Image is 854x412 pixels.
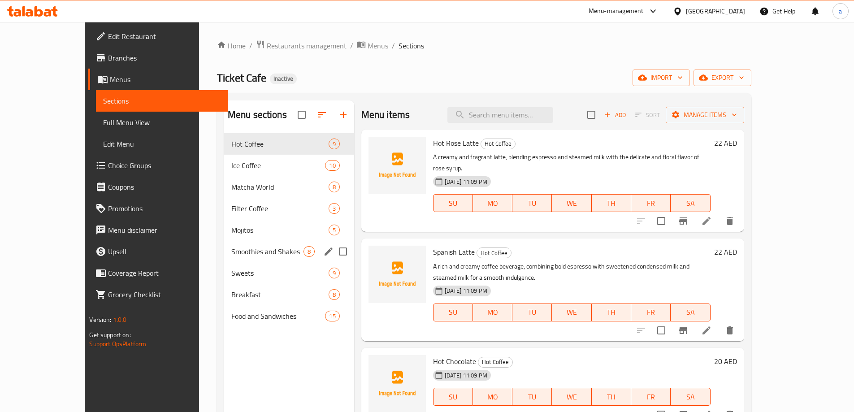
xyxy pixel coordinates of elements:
[267,40,347,51] span: Restaurants management
[477,306,509,319] span: MO
[329,140,339,148] span: 9
[473,388,512,406] button: MO
[329,203,340,214] div: items
[231,246,303,257] span: Smoothies and Shakes
[231,268,329,278] span: Sweets
[603,110,627,120] span: Add
[217,68,266,88] span: Ticket Cafe
[224,241,354,262] div: Smoothies and Shakes8edit
[686,6,745,16] div: [GEOGRAPHIC_DATA]
[361,108,410,121] h2: Menu items
[88,284,227,305] a: Grocery Checklist
[270,74,297,84] div: Inactive
[329,291,339,299] span: 8
[108,203,220,214] span: Promotions
[224,305,354,327] div: Food and Sandwiches15
[516,306,548,319] span: TU
[329,204,339,213] span: 3
[270,75,297,82] span: Inactive
[555,306,588,319] span: WE
[478,357,512,367] span: Hot Coffee
[555,197,588,210] span: WE
[473,194,512,212] button: MO
[224,133,354,155] div: Hot Coffee9
[477,248,511,258] span: Hot Coffee
[231,203,329,214] span: Filter Coffee
[89,338,146,350] a: Support.OpsPlatform
[89,314,111,325] span: Version:
[473,304,512,321] button: MO
[672,210,694,232] button: Branch-specific-item
[595,306,628,319] span: TH
[108,182,220,192] span: Coupons
[217,40,246,51] a: Home
[113,314,127,325] span: 1.0.0
[592,388,631,406] button: TH
[512,304,552,321] button: TU
[552,194,591,212] button: WE
[433,194,473,212] button: SU
[368,246,426,303] img: Spanish Latte
[224,219,354,241] div: Mojitos5
[311,104,333,126] span: Sort sections
[433,152,711,174] p: A creamy and fragrant latte, blending espresso and steamed milk with the delicate and floral flav...
[329,182,340,192] div: items
[88,241,227,262] a: Upsell
[231,139,329,149] span: Hot Coffee
[714,137,737,149] h6: 22 AED
[303,246,315,257] div: items
[329,289,340,300] div: items
[640,72,683,83] span: import
[108,52,220,63] span: Branches
[329,268,340,278] div: items
[329,139,340,149] div: items
[231,311,325,321] span: Food and Sandwiches
[392,40,395,51] li: /
[325,160,339,171] div: items
[103,139,220,149] span: Edit Menu
[477,197,509,210] span: MO
[839,6,842,16] span: a
[552,304,591,321] button: WE
[477,247,512,258] div: Hot Coffee
[231,182,329,192] span: Matcha World
[481,139,516,149] div: Hot Coffee
[108,160,220,171] span: Choice Groups
[108,268,220,278] span: Coverage Report
[357,40,388,52] a: Menus
[333,104,354,126] button: Add section
[555,390,588,403] span: WE
[714,246,737,258] h6: 22 AED
[701,325,712,336] a: Edit menu item
[635,197,667,210] span: FR
[478,357,513,368] div: Hot Coffee
[350,40,353,51] li: /
[477,390,509,403] span: MO
[714,355,737,368] h6: 20 AED
[671,194,710,212] button: SA
[516,390,548,403] span: TU
[224,155,354,176] div: Ice Coffee10
[231,289,329,300] span: Breakfast
[231,225,329,235] span: Mojitos
[481,139,515,149] span: Hot Coffee
[631,388,671,406] button: FR
[325,161,339,170] span: 10
[224,130,354,330] nav: Menu sections
[437,306,469,319] span: SU
[631,304,671,321] button: FR
[601,108,629,122] span: Add item
[88,69,227,90] a: Menus
[635,390,667,403] span: FR
[231,160,325,171] div: Ice Coffee
[88,26,227,47] a: Edit Restaurant
[694,69,751,86] button: export
[674,306,707,319] span: SA
[304,247,314,256] span: 8
[671,388,710,406] button: SA
[256,40,347,52] a: Restaurants management
[292,105,311,124] span: Select all sections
